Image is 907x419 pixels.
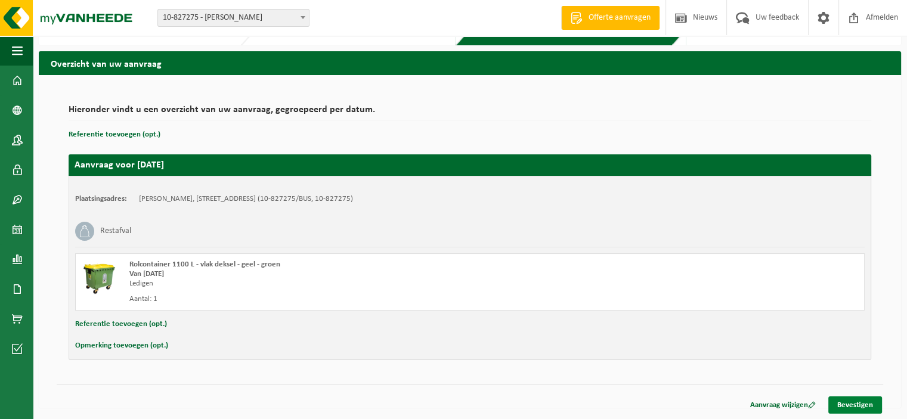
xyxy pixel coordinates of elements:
img: WB-1100-HPE-GN-50.png [82,260,117,296]
span: Rolcontainer 1100 L - vlak deksel - geel - groen [129,260,280,268]
h2: Hieronder vindt u een overzicht van uw aanvraag, gegroepeerd per datum. [69,105,871,121]
strong: Plaatsingsadres: [75,195,127,203]
button: Opmerking toevoegen (opt.) [75,338,168,353]
span: 10-827275 - DE KEYSER LUC - LAARNE [158,10,309,26]
div: Aantal: 1 [129,294,518,304]
a: Bevestigen [828,396,882,414]
span: 10-827275 - DE KEYSER LUC - LAARNE [157,9,309,27]
a: Offerte aanvragen [561,6,660,30]
button: Referentie toevoegen (opt.) [69,127,160,142]
h3: Restafval [100,222,131,241]
a: Aanvraag wijzigen [741,396,825,414]
span: Offerte aanvragen [586,12,654,24]
button: Referentie toevoegen (opt.) [75,316,167,332]
td: [PERSON_NAME], [STREET_ADDRESS] (10-827275/BUS, 10-827275) [139,194,353,204]
div: Ledigen [129,279,518,288]
h2: Overzicht van uw aanvraag [39,51,901,75]
strong: Aanvraag voor [DATE] [75,160,164,170]
strong: Van [DATE] [129,270,164,278]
